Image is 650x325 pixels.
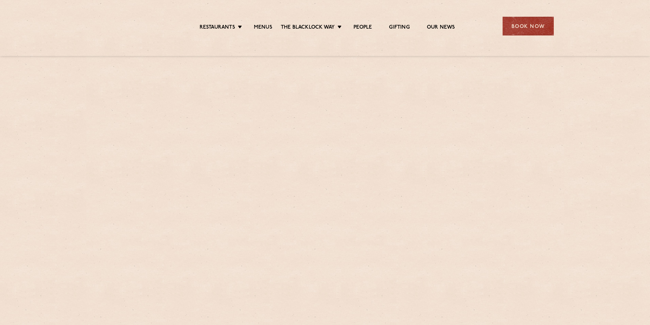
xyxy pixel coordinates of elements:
div: Book Now [503,17,554,35]
a: Gifting [389,24,409,32]
a: People [353,24,372,32]
a: Menus [254,24,272,32]
a: Restaurants [200,24,235,32]
img: svg%3E [97,6,156,46]
a: Our News [427,24,455,32]
a: The Blacklock Way [281,24,335,32]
